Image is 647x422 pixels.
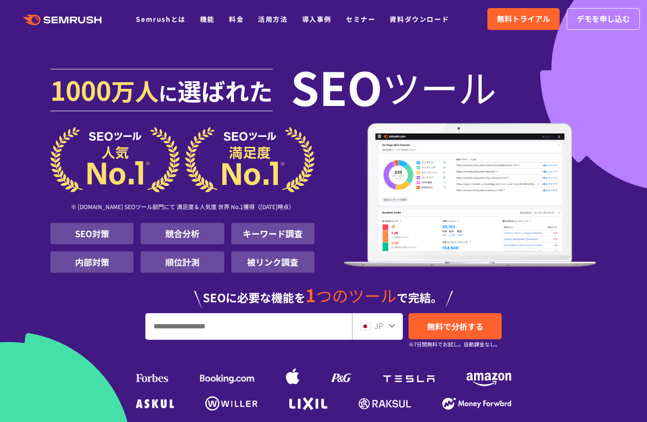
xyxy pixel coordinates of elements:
[231,223,314,244] li: キーワード調査
[577,13,630,25] span: デモを申し込む
[258,14,287,24] a: 活用方法
[487,8,560,30] a: 無料トライアル
[111,73,159,107] span: 万人
[346,14,375,24] a: セミナー
[409,313,502,339] a: 無料で分析する
[50,70,111,108] span: 1000
[178,73,273,107] span: 選ばれた
[397,289,442,306] span: で完結。
[231,251,314,273] li: 被リンク調査
[50,251,133,273] li: 内部対策
[229,14,244,24] a: 料金
[390,14,449,24] a: 資料ダウンロード
[50,277,597,308] div: SEOに必要な機能を
[136,14,185,24] a: Semrushとは
[497,13,550,25] span: 無料トライアル
[302,14,332,24] a: 導入事例
[567,8,640,30] a: デモを申し込む
[141,251,224,273] li: 順位計測
[382,67,496,105] span: ツール
[50,223,133,244] li: SEO対策
[291,67,382,105] span: SEO
[427,320,484,332] span: 無料で分析する
[374,320,383,331] span: JP
[146,314,352,339] input: URL、キーワードを入力してください
[50,192,314,223] div: ※ [DOMAIN_NAME] SEOツール部門にて 満足度＆人気度 世界 No.1獲得（[DATE]時点）
[409,340,500,349] small: ※7日間無料でお試し。自動課金なし。
[305,282,316,307] span: 1
[200,14,215,24] a: 機能
[159,79,178,106] span: に
[141,223,224,244] li: 競合分析
[316,284,397,307] span: つのツール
